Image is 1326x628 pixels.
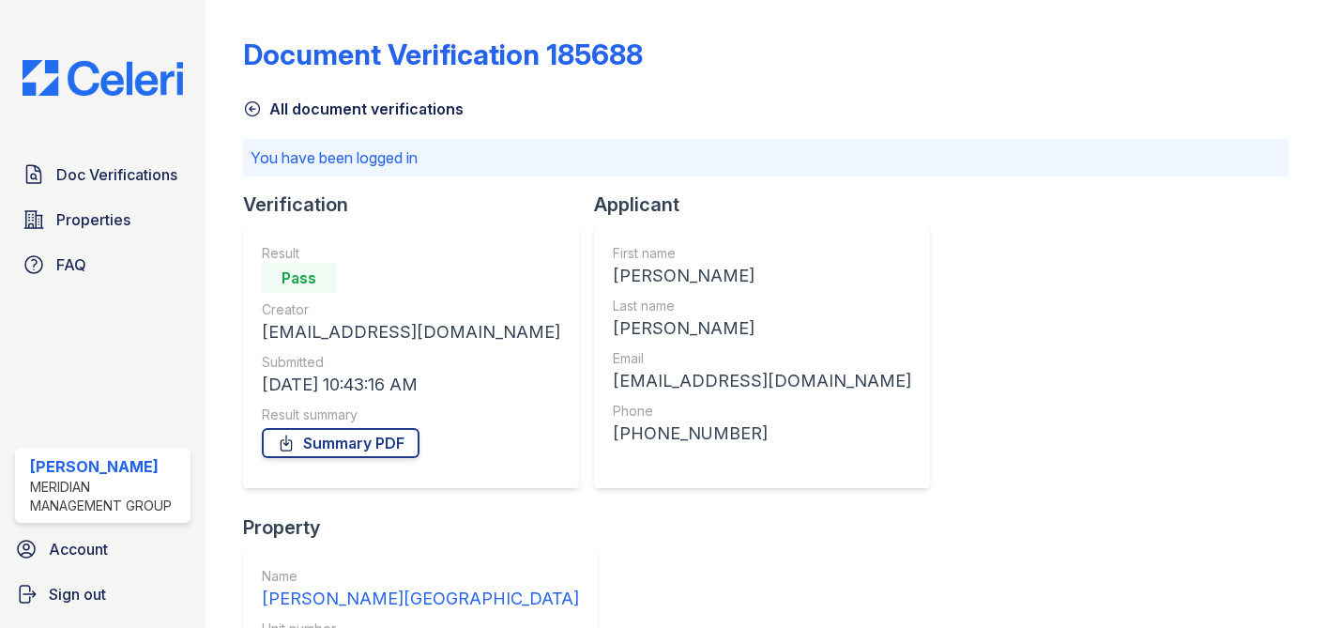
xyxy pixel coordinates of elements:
div: [PERSON_NAME] [613,315,911,342]
div: Property [243,514,613,541]
div: Email [613,349,911,368]
div: [PERSON_NAME] [613,263,911,289]
span: Sign out [49,583,106,605]
div: Applicant [594,191,945,218]
a: Account [8,530,198,568]
div: [EMAIL_ADDRESS][DOMAIN_NAME] [262,319,560,345]
a: All document verifications [243,98,464,120]
div: Submitted [262,353,560,372]
div: Pass [262,263,337,293]
div: Meridian Management Group [30,478,183,515]
div: Verification [243,191,594,218]
div: Result [262,244,560,263]
span: Doc Verifications [56,163,177,186]
div: First name [613,244,911,263]
div: Result summary [262,406,560,424]
a: FAQ [15,246,191,283]
div: Last name [613,297,911,315]
a: Properties [15,201,191,238]
span: Account [49,538,108,560]
div: Name [262,567,579,586]
div: [PERSON_NAME][GEOGRAPHIC_DATA] [262,586,579,612]
p: You have been logged in [251,146,1281,169]
img: CE_Logo_Blue-a8612792a0a2168367f1c8372b55b34899dd931a85d93a1a3d3e32e68fde9ad4.png [8,60,198,96]
a: Sign out [8,575,198,613]
div: Document Verification 185688 [243,38,643,71]
iframe: chat widget [1247,553,1307,609]
div: [PERSON_NAME] [30,455,183,478]
a: Name [PERSON_NAME][GEOGRAPHIC_DATA] [262,567,579,612]
div: Creator [262,300,560,319]
a: Summary PDF [262,428,419,458]
span: Properties [56,208,130,231]
span: FAQ [56,253,86,276]
a: Doc Verifications [15,156,191,193]
div: [EMAIL_ADDRESS][DOMAIN_NAME] [613,368,911,394]
div: [DATE] 10:43:16 AM [262,372,560,398]
div: Phone [613,402,911,421]
div: [PHONE_NUMBER] [613,421,911,447]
